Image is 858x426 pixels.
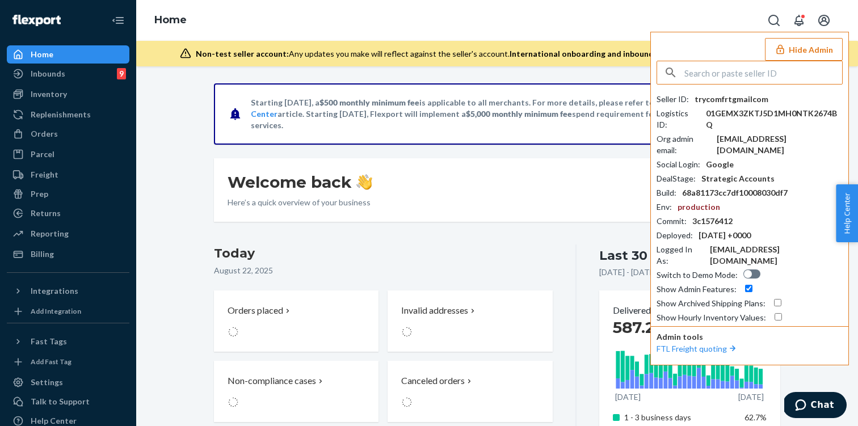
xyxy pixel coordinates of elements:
a: Add Integration [7,305,129,318]
div: Freight [31,169,58,180]
button: Integrations [7,282,129,300]
div: Settings [31,377,63,388]
button: Open account menu [813,9,835,32]
div: Inventory [31,88,67,100]
a: Orders [7,125,129,143]
div: Last 30 days [599,247,682,264]
button: Non-compliance cases [214,361,378,422]
a: Billing [7,245,129,263]
a: Add Fast Tag [7,355,129,369]
div: Replenishments [31,109,91,120]
p: 1 - 3 business days [624,412,736,423]
button: Orders placed [214,290,378,352]
a: Prep [7,185,129,203]
div: Add Fast Tag [31,357,71,366]
p: Canceled orders [401,374,465,387]
div: Add Integration [31,306,81,316]
div: Deployed : [657,230,693,241]
h3: Today [214,244,553,263]
div: Google [706,159,734,170]
a: FTL Freight quoting [657,344,738,353]
div: [EMAIL_ADDRESS][DOMAIN_NAME] [710,244,843,267]
div: Logged In As : [657,244,704,267]
a: Replenishments [7,106,129,124]
div: Prep [31,188,48,200]
a: Freight [7,166,129,184]
span: $500 monthly minimum fee [319,98,419,107]
div: Logistics ID : [657,108,700,130]
button: Delivered orders [613,304,687,317]
a: Returns [7,204,129,222]
img: Flexport logo [12,15,61,26]
p: Here’s a quick overview of your business [228,197,372,208]
div: Build : [657,187,676,199]
span: $5,000 monthly minimum fee [466,109,572,119]
p: Orders placed [228,304,283,317]
button: Talk to Support [7,393,129,411]
div: Any updates you make will reflect against the seller's account. [196,48,804,60]
div: 01GEMX3ZKTJ5D1MH0NTK2674BQ [706,108,843,130]
div: Seller ID : [657,94,689,105]
div: Strategic Accounts [701,173,775,184]
div: Show Archived Shipping Plans : [657,298,766,309]
div: Billing [31,248,54,260]
a: Inventory [7,85,129,103]
a: Home [7,45,129,64]
p: [DATE] - [DATE] ( EDT ) [599,267,676,278]
div: Org admin email : [657,133,711,156]
div: Parcel [31,149,54,160]
div: Fast Tags [31,336,67,347]
div: Switch to Demo Mode : [657,269,738,281]
a: Settings [7,373,129,391]
div: Inbounds [31,68,65,79]
a: Parcel [7,145,129,163]
div: Env : [657,201,672,213]
p: Admin tools [657,331,843,343]
input: Search or paste seller ID [684,61,842,84]
p: August 22, 2025 [214,265,553,276]
div: production [678,201,720,213]
div: Commit : [657,216,687,227]
div: DealStage : [657,173,696,184]
div: trycomfrtgmailcom [695,94,768,105]
div: Show Admin Features : [657,284,737,295]
div: 3c1576412 [692,216,733,227]
a: Reporting [7,225,129,243]
span: International onboarding and inbounding may not work during impersonation. [510,49,804,58]
ol: breadcrumbs [145,4,196,37]
div: Returns [31,208,61,219]
a: Home [154,14,187,26]
button: Open Search Box [763,9,785,32]
button: Invalid addresses [388,290,552,352]
button: Help Center [836,184,858,242]
button: Hide Admin [765,38,843,61]
button: Fast Tags [7,332,129,351]
button: Open notifications [788,9,810,32]
p: Invalid addresses [401,304,468,317]
iframe: Opens a widget where you can chat to one of our agents [784,392,847,420]
p: Starting [DATE], a is applicable to all merchants. For more details, please refer to this article... [251,97,742,131]
div: Social Login : [657,159,700,170]
p: [DATE] [615,391,641,403]
button: Close Navigation [107,9,129,32]
div: Home [31,49,53,60]
h1: Welcome back [228,172,372,192]
p: [DATE] [738,391,764,403]
div: [DATE] +0000 [699,230,751,241]
div: Talk to Support [31,396,90,407]
div: Show Hourly Inventory Values : [657,312,766,323]
a: Inbounds9 [7,65,129,83]
div: 68a81173cc7df10008030df7 [682,187,788,199]
span: 587.2k [613,318,666,337]
div: Orders [31,128,58,140]
span: 62.7% [745,412,767,422]
div: [EMAIL_ADDRESS][DOMAIN_NAME] [717,133,843,156]
span: Non-test seller account: [196,49,289,58]
div: Integrations [31,285,78,297]
img: hand-wave emoji [356,174,372,190]
p: Non-compliance cases [228,374,316,387]
button: Canceled orders [388,361,552,422]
